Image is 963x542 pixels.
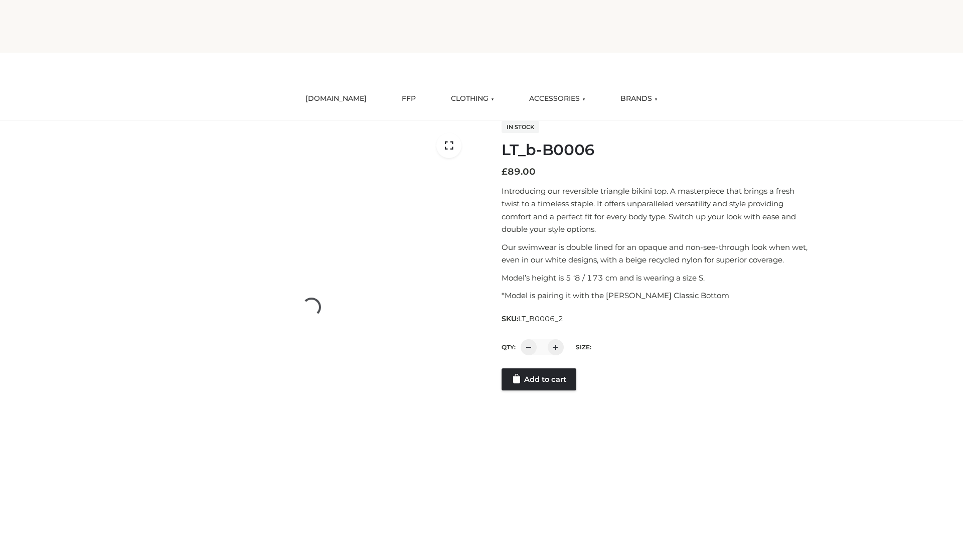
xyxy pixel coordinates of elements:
a: CLOTHING [443,88,502,110]
span: SKU: [502,313,564,325]
a: ACCESSORIES [522,88,593,110]
span: In stock [502,121,539,133]
span: LT_B0006_2 [518,314,563,323]
a: BRANDS [613,88,665,110]
p: *Model is pairing it with the [PERSON_NAME] Classic Bottom [502,289,814,302]
a: Add to cart [502,368,576,390]
a: [DOMAIN_NAME] [298,88,374,110]
p: Our swimwear is double lined for an opaque and non-see-through look when wet, even in our white d... [502,241,814,266]
bdi: 89.00 [502,166,536,177]
p: Model’s height is 5 ‘8 / 173 cm and is wearing a size S. [502,272,814,285]
a: FFP [394,88,423,110]
p: Introducing our reversible triangle bikini top. A masterpiece that brings a fresh twist to a time... [502,185,814,236]
label: QTY: [502,343,516,351]
label: Size: [576,343,591,351]
h1: LT_b-B0006 [502,141,814,159]
span: £ [502,166,508,177]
